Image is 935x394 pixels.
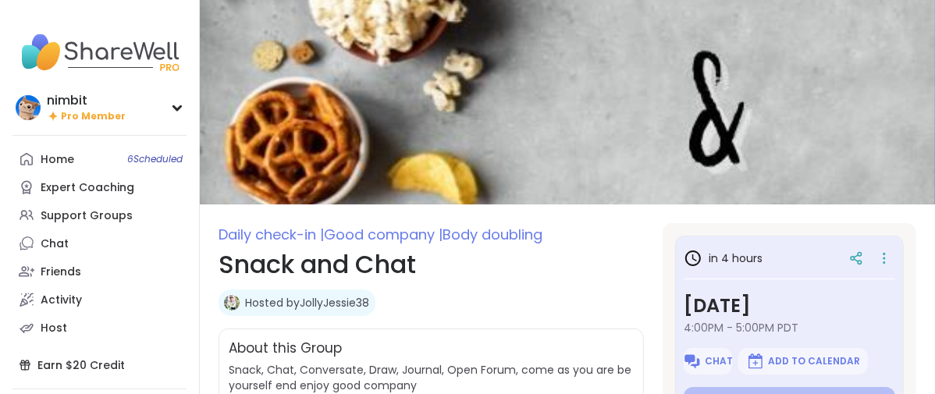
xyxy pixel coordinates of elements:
[12,229,187,257] a: Chat
[684,320,895,335] span: 4:00PM - 5:00PM PDT
[746,352,765,371] img: ShareWell Logomark
[768,355,860,367] span: Add to Calendar
[12,173,187,201] a: Expert Coaching
[684,348,732,374] button: Chat
[12,286,187,314] a: Activity
[219,225,324,244] span: Daily check-in |
[683,352,702,371] img: ShareWell Logomark
[61,110,126,123] span: Pro Member
[47,92,126,109] div: nimbit
[12,257,187,286] a: Friends
[41,293,82,308] div: Activity
[324,225,443,244] span: Good company |
[684,292,895,320] h3: [DATE]
[41,321,67,336] div: Host
[245,295,369,311] a: Hosted byJollyJessie38
[229,362,634,393] span: Snack, Chat, Conversate, Draw, Journal, Open Forum, come as you are be yourself end enjoy good co...
[229,339,342,359] h2: About this Group
[127,153,183,165] span: 6 Scheduled
[41,180,134,196] div: Expert Coaching
[41,264,81,280] div: Friends
[12,145,187,173] a: Home6Scheduled
[41,208,133,224] div: Support Groups
[12,314,187,342] a: Host
[684,249,763,268] h3: in 4 hours
[443,225,542,244] span: Body doubling
[705,355,733,367] span: Chat
[12,25,187,80] img: ShareWell Nav Logo
[738,348,868,374] button: Add to Calendar
[41,152,74,168] div: Home
[41,236,69,252] div: Chat
[16,95,41,120] img: nimbit
[12,201,187,229] a: Support Groups
[219,246,644,283] h1: Snack and Chat
[224,295,240,311] img: JollyJessie38
[12,351,187,379] div: Earn $20 Credit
